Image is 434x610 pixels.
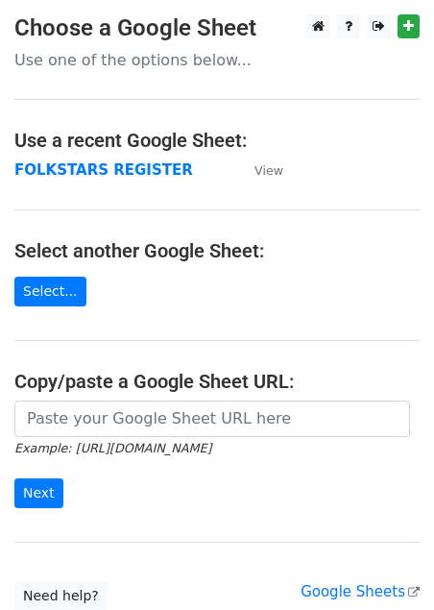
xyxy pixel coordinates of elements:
input: Paste your Google Sheet URL here [14,401,410,437]
a: FOLKSTARS REGISTER [14,161,193,179]
h4: Copy/paste a Google Sheet URL: [14,370,420,393]
iframe: Chat Widget [338,518,434,610]
a: View [235,161,283,179]
small: View [254,163,283,178]
a: Google Sheets [301,583,420,600]
small: Example: [URL][DOMAIN_NAME] [14,441,211,455]
a: Select... [14,277,86,306]
h4: Use a recent Google Sheet: [14,129,420,152]
input: Next [14,478,63,508]
h4: Select another Google Sheet: [14,239,420,262]
p: Use one of the options below... [14,50,420,70]
h3: Choose a Google Sheet [14,14,420,42]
